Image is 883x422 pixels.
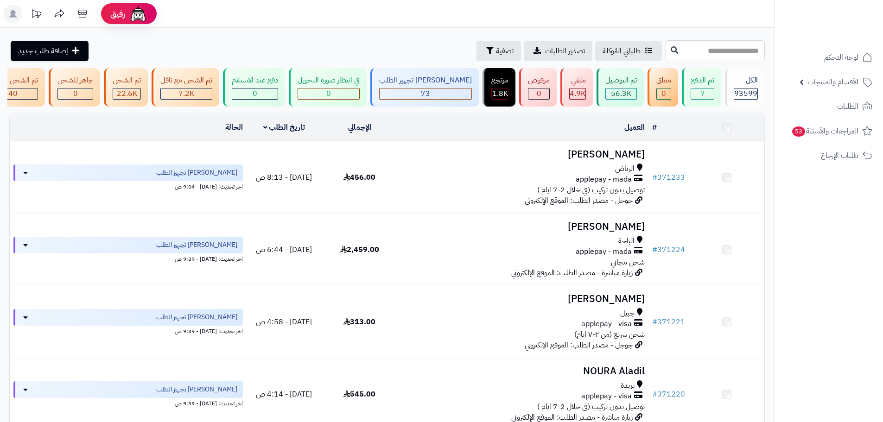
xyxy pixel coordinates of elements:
a: جاهز للشحن 0 [47,68,102,107]
a: طلباتي المُوكلة [595,41,662,61]
span: 0 [326,88,331,99]
a: تم الشحن مع ناقل 7.2K [150,68,221,107]
span: [PERSON_NAME] تجهيز الطلب [156,385,237,394]
div: في انتظار صورة التحويل [298,75,360,86]
a: طلبات الإرجاع [780,145,877,167]
span: طلبات الإرجاع [821,149,858,162]
a: الطلبات [780,95,877,118]
div: اخر تحديث: [DATE] - 9:39 ص [13,398,243,408]
div: معلق [656,75,671,86]
a: معلق 0 [646,68,680,107]
span: 4.9K [570,88,585,99]
span: 93599 [734,88,757,99]
a: ملغي 4.9K [559,68,595,107]
div: 0 [58,88,93,99]
a: تم الدفع 7 [680,68,723,107]
span: الرياض [615,164,635,174]
a: #371233 [652,172,685,183]
div: 0 [298,88,359,99]
span: 0 [253,88,257,99]
button: تصفية [476,41,521,61]
span: 0 [73,88,78,99]
div: تم الدفع [691,75,714,86]
div: 0 [528,88,549,99]
div: 0 [657,88,671,99]
h3: NOURA Aladil [401,366,645,377]
span: [PERSON_NAME] تجهيز الطلب [156,240,237,250]
span: applepay - mada [576,174,632,185]
div: اخر تحديث: [DATE] - 9:39 ص [13,326,243,335]
a: المراجعات والأسئلة53 [780,120,877,142]
span: المراجعات والأسئلة [791,125,858,138]
span: # [652,172,657,183]
div: 4944 [570,88,585,99]
span: [PERSON_NAME] تجهيز الطلب [156,313,237,322]
h3: [PERSON_NAME] [401,221,645,232]
div: الكل [734,75,758,86]
div: دفع عند الاستلام [232,75,278,86]
span: توصيل بدون تركيب (في خلال 2-7 ايام ) [537,401,645,412]
span: [PERSON_NAME] تجهيز الطلب [156,168,237,177]
img: ai-face.png [129,5,147,23]
div: ملغي [569,75,586,86]
a: لوحة التحكم [780,46,877,69]
div: تم التوصيل [605,75,637,86]
div: 1793 [492,88,508,99]
span: شحن مجاني [611,257,645,268]
span: جوجل - مصدر الطلب: الموقع الإلكتروني [525,340,633,351]
span: 0 [537,88,541,99]
div: 0 [232,88,278,99]
span: بريدة [621,380,635,391]
span: الطلبات [837,100,858,113]
span: 456.00 [343,172,375,183]
a: الإجمالي [348,122,371,133]
h3: [PERSON_NAME] [401,149,645,160]
a: #371221 [652,316,685,328]
a: الحالة [225,122,243,133]
span: شحن سريع (من ٢-٧ ايام) [574,329,645,340]
span: زيارة مباشرة - مصدر الطلب: الموقع الإلكتروني [511,267,633,278]
a: مرفوض 0 [517,68,559,107]
span: [DATE] - 4:14 ص [256,389,312,400]
div: مرفوض [528,75,550,86]
div: 73 [380,88,471,99]
span: تصدير الطلبات [545,45,585,57]
div: تم الشحن [113,75,141,86]
span: # [652,389,657,400]
span: جوجل - مصدر الطلب: الموقع الإلكتروني [525,195,633,206]
a: تحديثات المنصة [25,5,48,25]
span: # [652,316,657,328]
span: 1.8K [492,88,508,99]
a: إضافة طلب جديد [11,41,89,61]
span: 22.6K [117,88,137,99]
span: إضافة طلب جديد [18,45,68,57]
span: 313.00 [343,316,375,328]
div: 7223 [161,88,212,99]
div: جاهز للشحن [57,75,93,86]
a: تم التوصيل 56.3K [595,68,646,107]
a: #371220 [652,389,685,400]
div: 7 [691,88,714,99]
a: تصدير الطلبات [524,41,592,61]
span: [DATE] - 6:44 ص [256,244,312,255]
a: الكل93599 [723,68,767,107]
a: مرتجع 1.8K [481,68,517,107]
div: اخر تحديث: [DATE] - 9:04 ص [13,181,243,191]
span: applepay - visa [581,319,632,329]
span: تصفية [496,45,514,57]
div: مرتجع [491,75,508,86]
span: 0 [661,88,666,99]
a: العميل [624,122,645,133]
span: الأقسام والمنتجات [807,76,858,88]
span: الباحة [618,236,635,246]
div: 22593 [113,88,140,99]
div: [PERSON_NAME] تجهيز الطلب [379,75,472,86]
span: توصيل بدون تركيب (في خلال 2-7 ايام ) [537,184,645,195]
span: [DATE] - 4:58 ص [256,316,312,328]
a: تاريخ الطلب [263,122,305,133]
a: [PERSON_NAME] تجهيز الطلب 73 [368,68,481,107]
div: تم الشحن مع ناقل [160,75,212,86]
a: في انتظار صورة التحويل 0 [287,68,368,107]
span: طلباتي المُوكلة [603,45,641,57]
span: [DATE] - 8:13 ص [256,172,312,183]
